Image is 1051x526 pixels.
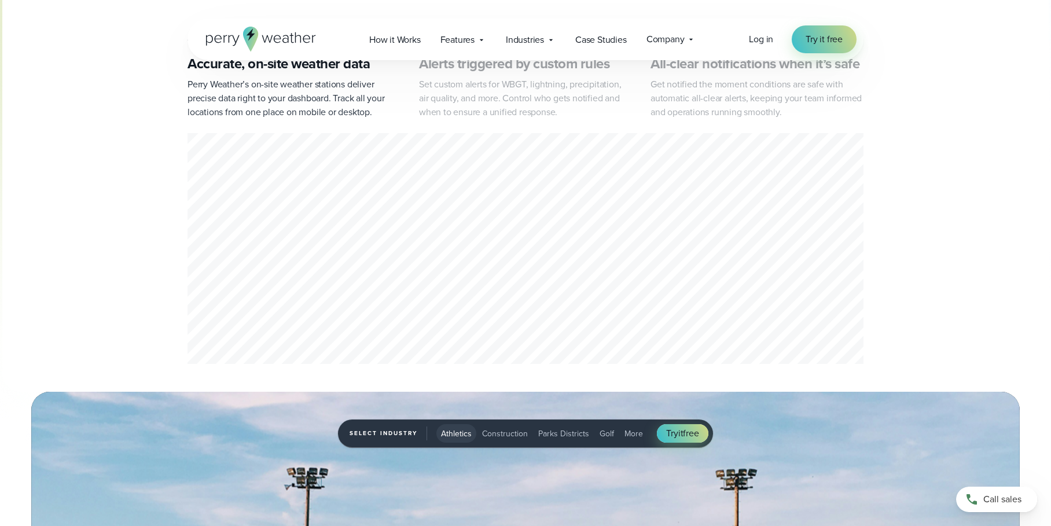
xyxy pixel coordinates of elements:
[369,33,421,47] span: How it Works
[440,33,475,47] span: Features
[534,424,594,443] button: Parks Districts
[666,426,699,440] span: Try free
[506,33,544,47] span: Industries
[188,78,400,119] p: Perry Weather’s on-site weather stations deliver precise data right to your dashboard. Track all ...
[436,424,476,443] button: Athletics
[188,133,863,369] div: 1 of 3
[624,428,643,440] span: More
[538,428,589,440] span: Parks Districts
[651,78,863,119] p: Get notified the moment conditions are safe with automatic all-clear alerts, keeping your team in...
[651,54,863,73] h3: All-clear notifications when it’s safe
[646,32,685,46] span: Company
[419,78,632,119] p: Set custom alerts for WBGT, lightning, precipitation, air quality, and more. Control who gets not...
[600,428,614,440] span: Golf
[188,133,863,369] div: slideshow
[792,25,857,53] a: Try it free
[565,28,637,52] a: Case Studies
[983,492,1021,506] span: Call sales
[188,54,400,73] h3: Accurate, on-site weather data
[419,54,632,73] h3: Alerts triggered by custom rules
[678,426,683,440] span: it
[575,33,627,47] span: Case Studies
[350,426,427,440] span: Select Industry
[956,487,1037,512] a: Call sales
[441,428,472,440] span: Athletics
[477,424,532,443] button: Construction
[595,424,619,443] button: Golf
[620,424,648,443] button: More
[657,424,708,443] a: Tryitfree
[359,28,431,52] a: How it Works
[482,428,528,440] span: Construction
[749,32,773,46] a: Log in
[806,32,843,46] span: Try it free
